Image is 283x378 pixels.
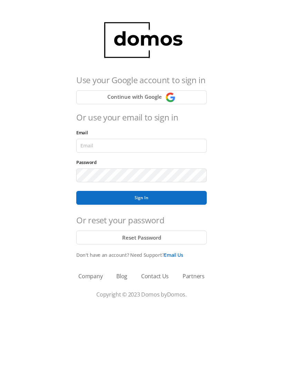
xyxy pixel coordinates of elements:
h4: Or reset your password [76,214,207,226]
a: Blog [116,272,127,280]
button: Reset Password [76,231,207,244]
a: Company [78,272,103,280]
img: Continue with Google [165,92,176,103]
a: Email Us [164,252,183,258]
label: Email [76,129,91,136]
input: Password [76,168,207,182]
h4: Or use your email to sign in [76,111,207,124]
p: Copyright © 2023 Domos by . [17,290,266,299]
label: Password [76,159,100,165]
input: Email [76,139,207,153]
button: Continue with Google [76,90,207,104]
a: Contact Us [141,272,169,280]
img: domos [97,14,186,67]
button: Sign In [76,191,207,205]
p: Don't have an account? Need Support? [76,251,207,259]
h4: Use your Google account to sign in [76,74,207,86]
a: Partners [183,272,205,280]
a: Domos [167,291,186,298]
